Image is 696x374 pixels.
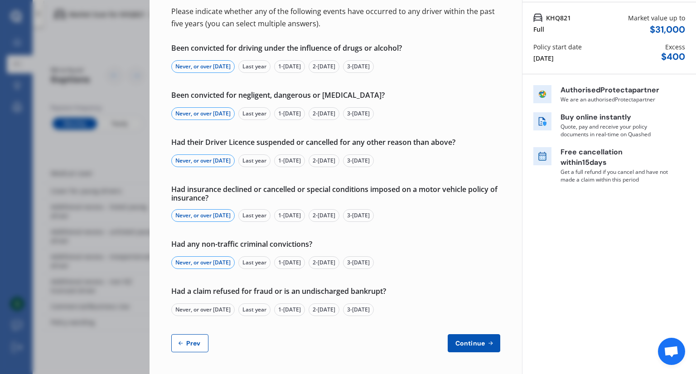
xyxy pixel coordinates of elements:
div: Last year [238,209,271,222]
img: insurer icon [533,85,551,103]
span: KHQ821 [546,13,571,23]
p: Quote, pay and receive your policy documents in real-time on Quashed [561,123,669,138]
div: Never, or over [DATE] [171,60,235,73]
div: 3-[DATE] [343,60,374,73]
div: 1-[DATE] [274,107,305,120]
div: 2-[DATE] [309,60,339,73]
p: Buy online instantly [561,112,669,123]
div: 1-[DATE] [274,303,305,316]
p: We are an authorised Protecta partner [561,96,669,103]
button: Continue [448,334,500,352]
div: 2-[DATE] [309,256,339,269]
div: Excess [665,42,685,52]
div: Had their Driver Licence suspended or cancelled for any other reason than above? [171,138,500,147]
div: $ 31,000 [650,24,685,35]
div: Open chat [658,338,685,365]
div: Last year [238,154,271,167]
div: Market value up to [628,13,685,23]
div: Had insurance declined or cancelled or special conditions imposed on a motor vehicle policy of in... [171,185,500,202]
div: Last year [238,60,271,73]
div: 3-[DATE] [343,107,374,120]
div: Last year [238,107,271,120]
div: Full [533,24,544,34]
div: [DATE] [533,53,554,63]
span: Prev [184,340,203,347]
div: Been convicted for driving under the influence of drugs or alcohol? [171,44,500,53]
div: 1-[DATE] [274,256,305,269]
div: Policy start date [533,42,582,52]
p: Get a full refund if you cancel and have not made a claim within this period [561,168,669,183]
div: 2-[DATE] [309,107,339,120]
div: Never, or over [DATE] [171,154,235,167]
div: 2-[DATE] [309,303,339,316]
div: Never, or over [DATE] [171,107,235,120]
div: 1-[DATE] [274,60,305,73]
img: buy online icon [533,112,551,130]
span: Continue [454,340,487,347]
img: free cancel icon [533,147,551,165]
div: Never, or over [DATE] [171,303,235,316]
div: Been convicted for negligent, dangerous or [MEDICAL_DATA]? [171,91,500,100]
div: 1-[DATE] [274,154,305,167]
div: Please indicate whether any of the following events have occurred to any driver within the past f... [171,5,500,29]
div: Last year [238,256,271,269]
div: 2-[DATE] [309,209,339,222]
div: Had any non-traffic criminal convictions? [171,240,500,249]
div: Had a claim refused for fraud or is an undischarged bankrupt? [171,287,500,296]
div: Never, or over [DATE] [171,209,235,222]
div: $ 400 [661,52,685,62]
div: Last year [238,303,271,316]
div: 3-[DATE] [343,303,374,316]
div: 3-[DATE] [343,154,374,167]
div: Never, or over [DATE] [171,256,235,269]
button: Prev [171,334,208,352]
div: 2-[DATE] [309,154,339,167]
div: 3-[DATE] [343,256,374,269]
div: 1-[DATE] [274,209,305,222]
p: Free cancellation within 15 days [561,147,669,168]
div: 3-[DATE] [343,209,374,222]
p: Authorised Protecta partner [561,85,669,96]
